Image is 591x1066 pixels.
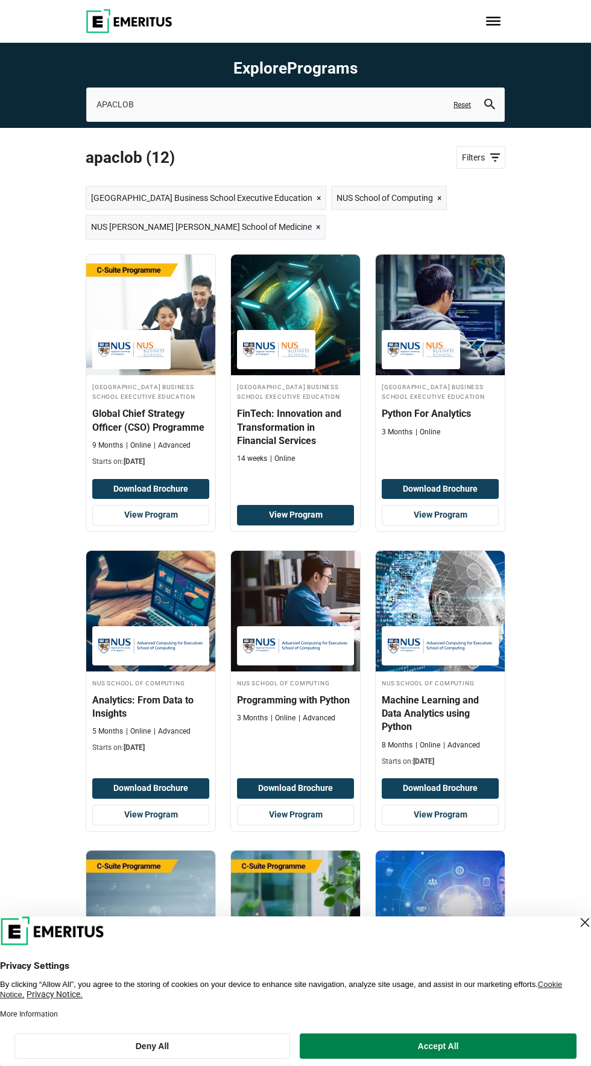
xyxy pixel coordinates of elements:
[86,551,215,671] img: Analytics: From Data to Insights | Online Data Science and Analytics Course
[376,551,505,773] a: Coding Course by NUS School of Computing - September 30, 2025 NUS School of Computing NUS School ...
[86,87,505,121] input: search-page
[382,479,499,500] button: Download Brochure
[287,59,358,77] span: Programs
[388,336,454,363] img: National University of Singapore Business School Executive Education
[382,427,412,437] p: 3 Months
[316,220,320,233] span: ×
[388,632,493,659] img: NUS School of Computing
[416,740,440,750] p: Online
[124,743,145,752] span: [DATE]
[92,805,209,825] a: View Program
[382,778,499,799] button: Download Brochure
[86,186,326,210] a: [GEOGRAPHIC_DATA] Business School Executive Education ×
[231,851,360,971] img: Chief Data and AI Officer Programme | Online Technology Course
[126,726,151,737] p: Online
[382,677,499,688] h4: NUS School of Computing
[237,454,267,464] p: 14 weeks
[413,757,434,766] span: [DATE]
[271,713,295,723] p: Online
[270,454,295,464] p: Online
[98,632,203,659] img: NUS School of Computing
[231,551,360,671] img: Programming with Python | Online Data Science and Analytics Course
[382,805,499,825] a: View Program
[86,148,295,168] span: APACLOB (12)
[231,851,360,1059] a: Technology Course by NUS School of Computing - September 30, 2025 NUS School of Computing NUS Sch...
[299,713,335,723] p: Advanced
[92,440,123,451] p: 9 Months
[92,479,209,500] button: Download Brochure
[376,255,505,375] img: Python For Analytics | Online Data Science and Analytics Course
[437,191,441,205] span: ×
[92,726,123,737] p: 5 Months
[92,694,209,721] h4: Analytics: From Data to Insights
[382,757,499,767] p: Starts on:
[92,505,209,525] a: View Program
[416,427,440,437] p: Online
[86,851,215,1042] a: Technology Course by NUS School of Computing - NUS School of Computing NUS School of Computing Ch...
[86,551,215,759] a: Data Science and Analytics Course by NUS School of Computing - September 30, 2025 NUS School of C...
[86,59,505,78] h1: Explore
[237,713,268,723] p: 3 Months
[86,851,215,971] img: Chief Technology Officer Programme | Online Technology Course
[98,336,165,363] img: National University of Singapore Business School Executive Education
[231,551,360,729] a: Data Science and Analytics Course by NUS School of Computing - NUS School of Computing NUS School...
[317,191,321,205] span: ×
[376,851,505,971] img: Technology Leadership and Innovation Programme | Online Leadership Course
[243,336,309,363] img: National University of Singapore Business School Executive Education
[237,505,354,525] a: View Program
[154,440,191,451] p: Advanced
[237,805,354,825] a: View Program
[237,694,354,707] h4: Programming with Python
[382,407,499,420] h4: Python For Analytics
[457,146,505,169] a: Filters
[484,98,495,111] button: search
[86,215,326,239] a: NUS [PERSON_NAME] [PERSON_NAME] School of Medicine ×
[92,743,209,753] p: Starts on:
[92,407,209,434] h4: Global Chief Strategy Officer (CSO) Programme
[337,191,433,205] span: NUS School of Computing
[86,255,215,375] img: Global Chief Strategy Officer (CSO) Programme | Online Leadership Course
[231,255,360,471] a: Finance Course by National University of Singapore Business School Executive Education - National...
[462,151,500,164] span: Filters
[454,100,471,110] a: Reset search
[92,457,209,467] p: Starts on:
[382,505,499,525] a: View Program
[376,255,505,443] a: Data Science and Analytics Course by National University of Singapore Business School Executive E...
[331,186,447,210] a: NUS School of Computing ×
[237,407,354,448] h4: FinTech: Innovation and Transformation in Financial Services
[91,220,312,233] span: NUS [PERSON_NAME] [PERSON_NAME] School of Medicine
[486,17,501,25] button: Toggle Menu
[237,381,354,402] h4: [GEOGRAPHIC_DATA] Business School Executive Education
[92,778,209,799] button: Download Brochure
[237,677,354,688] h4: NUS School of Computing
[382,740,412,750] p: 8 Months
[237,778,354,799] button: Download Brochure
[124,457,145,466] span: [DATE]
[382,694,499,734] h4: Machine Learning and Data Analytics using Python
[126,440,151,451] p: Online
[382,381,499,402] h4: [GEOGRAPHIC_DATA] Business School Executive Education
[243,632,348,659] img: NUS School of Computing
[443,740,480,750] p: Advanced
[154,726,191,737] p: Advanced
[92,677,209,688] h4: NUS School of Computing
[91,191,312,205] span: [GEOGRAPHIC_DATA] Business School Executive Education
[231,255,360,375] img: FinTech: Innovation and Transformation in Financial Services | Online Finance Course
[484,100,495,112] a: search
[92,381,209,402] h4: [GEOGRAPHIC_DATA] Business School Executive Education
[86,255,215,473] a: Leadership Course by National University of Singapore Business School Executive Education - Septe...
[376,551,505,671] img: Machine Learning and Data Analytics using Python | Online Coding Course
